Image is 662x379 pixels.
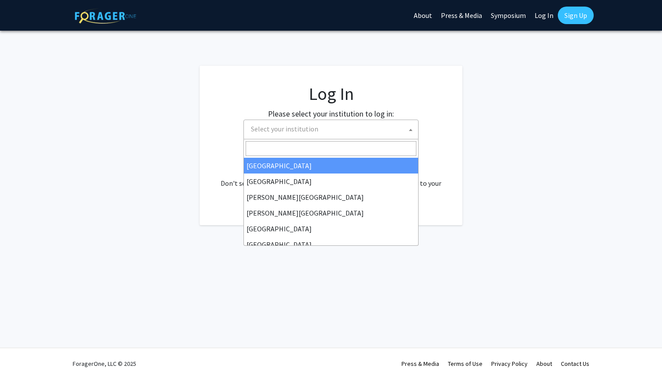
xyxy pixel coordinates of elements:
[75,8,136,24] img: ForagerOne Logo
[536,360,552,368] a: About
[7,340,37,372] iframe: Chat
[244,189,418,205] li: [PERSON_NAME][GEOGRAPHIC_DATA]
[491,360,528,368] a: Privacy Policy
[561,360,589,368] a: Contact Us
[217,157,445,199] div: No account? . Don't see your institution? about bringing ForagerOne to your institution.
[448,360,482,368] a: Terms of Use
[217,83,445,104] h1: Log In
[244,237,418,252] li: [GEOGRAPHIC_DATA]
[243,120,419,139] span: Select your institution
[401,360,439,368] a: Press & Media
[244,205,418,221] li: [PERSON_NAME][GEOGRAPHIC_DATA]
[244,174,418,189] li: [GEOGRAPHIC_DATA]
[268,108,394,120] label: Please select your institution to log in:
[244,158,418,174] li: [GEOGRAPHIC_DATA]
[558,7,594,24] a: Sign Up
[246,141,416,156] input: Search
[251,124,318,133] span: Select your institution
[73,348,136,379] div: ForagerOne, LLC © 2025
[247,120,418,138] span: Select your institution
[244,221,418,237] li: [GEOGRAPHIC_DATA]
